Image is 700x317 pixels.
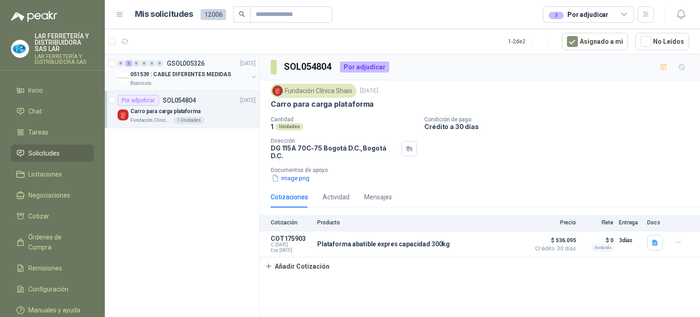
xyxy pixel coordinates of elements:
[360,87,378,95] p: [DATE]
[11,208,94,225] a: Cotizar
[11,187,94,204] a: Negociaciones
[11,103,94,120] a: Chat
[105,91,259,128] a: Por adjudicarSOL054804[DATE] Company LogoCarro para carga plataformaFundación Clínica Shaio1 Unid...
[271,84,356,98] div: Fundación Clínica Shaio
[619,235,642,246] p: 3 días
[11,145,94,162] a: Solicitudes
[201,9,226,20] span: 12006
[118,109,129,120] img: Company Logo
[11,82,94,99] a: Inicio
[271,242,312,248] span: C: [DATE]
[28,190,70,200] span: Negociaciones
[141,60,148,67] div: 0
[271,219,312,226] p: Cotización
[28,106,42,116] span: Chat
[28,263,62,273] span: Remisiones
[549,12,564,19] div: 3
[118,73,129,83] img: Company Logo
[647,219,665,226] p: Docs
[130,117,171,124] p: Fundación Clínica Shaio
[239,11,245,17] span: search
[240,96,256,105] p: [DATE]
[260,257,335,275] button: Añadir Cotización
[135,8,193,21] h1: Mis solicitudes
[118,95,159,106] div: Por adjudicar
[118,60,124,67] div: 0
[125,60,132,67] div: 2
[118,58,257,87] a: 0 2 0 0 0 0 GSOL005326[DATE] Company Logo051539 : CABLE DIFERENTES MEDIDASBiocirculo
[149,60,155,67] div: 0
[635,33,689,50] button: No Leídos
[273,86,283,96] img: Company Logo
[530,246,576,251] span: Crédito 30 días
[35,33,94,52] p: LAR FERRETERÍA Y DISTRIBUIDORA SAS LAR
[317,240,450,248] p: Plataforma abatible expres capacidad 300kg
[28,127,48,137] span: Tareas
[28,169,62,179] span: Licitaciones
[364,192,392,202] div: Mensajes
[11,281,94,298] a: Configuración
[11,166,94,183] a: Licitaciones
[424,116,696,123] p: Condición de pago
[508,34,555,49] div: 1 - 2 de 2
[11,40,29,57] img: Company Logo
[11,260,94,277] a: Remisiones
[167,60,205,67] p: GSOL005326
[271,235,312,242] p: COT175903
[284,60,333,74] h3: SOL054804
[530,219,576,226] p: Precio
[35,54,94,65] p: LAR FERRETERÍA Y DISTRIBUIDORA SAS
[549,10,608,20] div: Por adjudicar
[28,148,60,158] span: Solicitudes
[271,99,374,109] p: Carro para carga plataforma
[340,62,389,73] div: Por adjudicar
[173,117,205,124] div: 1 Unidades
[28,211,49,221] span: Cotizar
[271,192,308,202] div: Cotizaciones
[133,60,140,67] div: 0
[271,138,398,144] p: Dirección
[582,219,613,226] p: Flete
[275,123,304,130] div: Unidades
[562,33,628,50] button: Asignado a mi
[11,229,94,256] a: Órdenes de Compra
[11,11,57,22] img: Logo peakr
[240,59,256,68] p: [DATE]
[317,219,525,226] p: Producto
[163,97,196,104] p: SOL054804
[271,167,696,173] p: Documentos de apoyo
[271,248,312,253] span: Exp: [DATE]
[156,60,163,67] div: 0
[11,124,94,141] a: Tareas
[592,244,613,251] div: Incluido
[271,144,398,160] p: DG 115A 70C-75 Bogotá D.C. , Bogotá D.C.
[28,232,85,252] span: Órdenes de Compra
[271,116,417,123] p: Cantidad
[130,70,231,79] p: 051539 : CABLE DIFERENTES MEDIDAS
[28,305,80,315] span: Manuales y ayuda
[28,284,68,294] span: Configuración
[323,192,350,202] div: Actividad
[28,85,43,95] span: Inicio
[424,123,696,130] p: Crédito a 30 días
[619,219,642,226] p: Entrega
[271,173,310,183] button: image.png
[130,80,151,87] p: Biocirculo
[530,235,576,246] span: $ 536.095
[130,107,201,116] p: Carro para carga plataforma
[271,123,273,130] p: 1
[582,235,613,246] p: $ 0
